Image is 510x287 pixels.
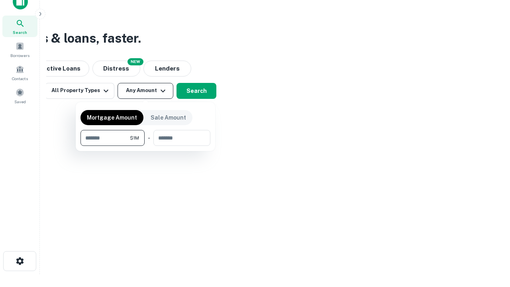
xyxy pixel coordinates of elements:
[87,113,137,122] p: Mortgage Amount
[151,113,186,122] p: Sale Amount
[148,130,150,146] div: -
[130,134,139,142] span: $1M
[470,223,510,261] iframe: Chat Widget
